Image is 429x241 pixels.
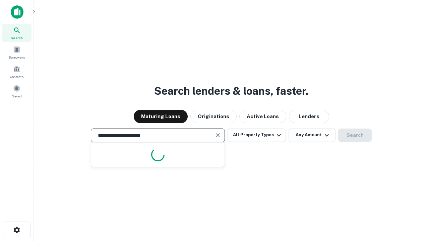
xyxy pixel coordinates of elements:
[134,110,188,123] button: Maturing Loans
[228,129,286,142] button: All Property Types
[395,187,429,220] iframe: Chat Widget
[11,5,23,19] img: capitalize-icon.png
[2,63,32,81] a: Contacts
[10,74,23,79] span: Contacts
[9,55,25,60] span: Borrowers
[239,110,286,123] button: Active Loans
[2,43,32,61] a: Borrowers
[289,129,335,142] button: Any Amount
[2,82,32,100] a: Saved
[213,131,223,140] button: Clear
[12,93,22,99] span: Saved
[190,110,237,123] button: Originations
[11,35,23,41] span: Search
[289,110,329,123] button: Lenders
[154,83,308,99] h3: Search lenders & loans, faster.
[2,24,32,42] a: Search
